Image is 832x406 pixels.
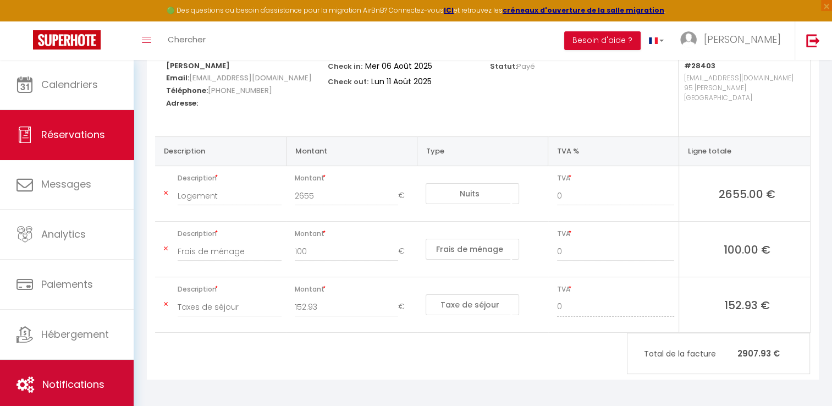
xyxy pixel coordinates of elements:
span: Total de la facture [644,348,737,360]
span: Chercher [168,34,206,45]
img: Super Booking [33,30,101,50]
span: Montant [295,226,412,242]
span: Analytics [41,227,86,241]
span: [EMAIL_ADDRESS][DOMAIN_NAME] [189,70,312,86]
span: [PHONE_NUMBER] [208,83,272,98]
span: € [398,186,412,206]
th: Type [417,136,548,166]
span: Montant [295,171,412,186]
strong: Téléphone: [166,85,208,96]
span: Description [178,282,282,297]
th: Ligne totale [679,136,810,166]
strong: #28403 [684,61,715,71]
span: Messages [41,177,91,191]
a: Chercher [159,21,214,60]
span: Payé [517,61,535,72]
span: Hébergement [41,327,109,341]
span: Calendriers [41,78,98,91]
span: TVA [557,226,675,242]
th: Montant [286,136,417,166]
th: Description [155,136,286,166]
strong: Adresse: [166,98,198,108]
span: € [398,242,412,261]
span: Notifications [42,377,104,391]
p: Check in: [328,59,362,72]
span: TVA [557,171,675,186]
a: ICI [444,6,454,15]
p: 2907.93 € [627,342,809,365]
p: Statut: [490,59,535,72]
a: ... [PERSON_NAME] [672,21,795,60]
span: € [398,297,412,317]
button: Besoin d'aide ? [564,31,641,50]
p: [EMAIL_ADDRESS][DOMAIN_NAME] 95 [PERSON_NAME] [GEOGRAPHIC_DATA] [684,70,799,125]
span: 2655.00 € [688,186,806,201]
a: créneaux d'ouverture de la salle migration [503,6,664,15]
strong: Email: [166,73,189,83]
span: Description [178,171,282,186]
span: Montant [295,282,412,297]
span: Paiements [41,277,93,291]
p: Check out: [328,74,368,87]
th: TVA % [548,136,679,166]
strong: [PERSON_NAME] [166,61,230,71]
img: ... [680,31,697,48]
img: logout [806,34,820,47]
span: 100.00 € [688,242,806,257]
span: 152.93 € [688,297,806,312]
span: Réservations [41,128,105,141]
button: Ouvrir le widget de chat LiveChat [9,4,42,37]
span: [PERSON_NAME] [704,32,781,46]
span: TVA [557,282,675,297]
span: Description [178,226,282,242]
